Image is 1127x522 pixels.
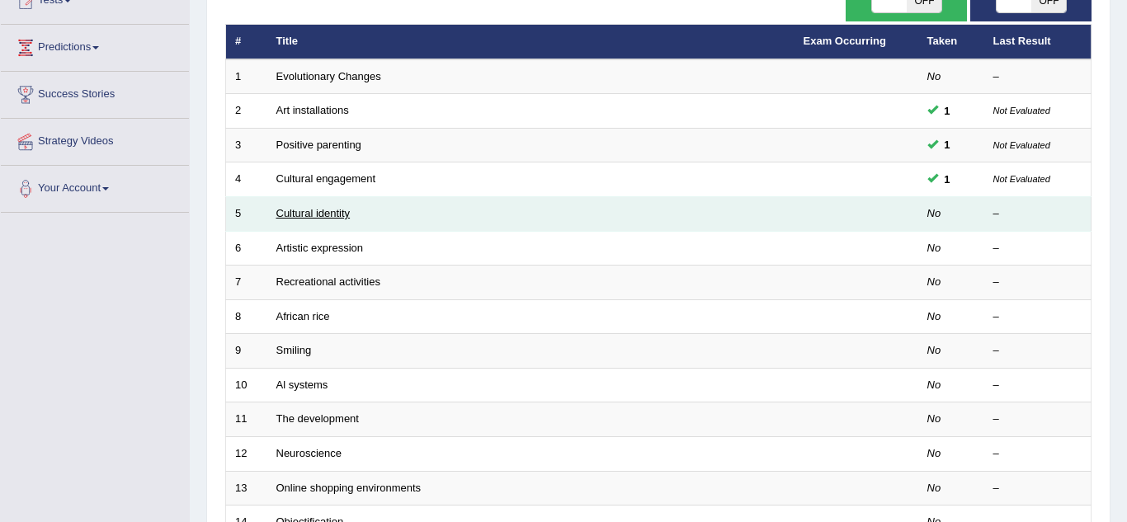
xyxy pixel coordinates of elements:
td: 13 [226,471,267,506]
div: – [993,206,1082,222]
a: Cultural identity [276,207,351,219]
div: – [993,378,1082,393]
td: 8 [226,299,267,334]
em: No [927,447,941,459]
span: You can still take this question [938,136,957,153]
a: Artistic expression [276,242,363,254]
td: 9 [226,334,267,369]
a: Success Stories [1,72,189,113]
td: 3 [226,128,267,162]
span: You can still take this question [938,102,957,120]
td: 2 [226,94,267,129]
a: African rice [276,310,330,322]
a: Evolutionary Changes [276,70,381,82]
div: – [993,275,1082,290]
td: 5 [226,197,267,232]
small: Not Evaluated [993,106,1050,115]
th: Last Result [984,25,1092,59]
em: No [927,344,941,356]
small: Not Evaluated [993,140,1050,150]
td: 4 [226,162,267,197]
em: No [927,70,941,82]
em: No [927,310,941,322]
div: – [993,446,1082,462]
span: You can still take this question [938,171,957,188]
th: # [226,25,267,59]
em: No [927,275,941,288]
a: Strategy Videos [1,119,189,160]
div: – [993,411,1082,427]
th: Title [267,25,795,59]
div: – [993,69,1082,85]
em: No [927,412,941,425]
small: Not Evaluated [993,174,1050,184]
em: No [927,482,941,494]
a: Smiling [276,344,312,356]
td: 11 [226,402,267,437]
a: The development [276,412,359,425]
div: – [993,481,1082,496]
td: 12 [226,436,267,471]
a: Al systems [276,379,328,391]
a: Recreational activities [276,275,380,288]
th: Taken [918,25,984,59]
div: – [993,343,1082,359]
td: 10 [226,368,267,402]
a: Online shopping environments [276,482,422,494]
em: No [927,207,941,219]
em: No [927,379,941,391]
a: Your Account [1,166,189,207]
div: – [993,241,1082,256]
div: – [993,309,1082,325]
a: Exam Occurring [804,35,886,47]
a: Cultural engagement [276,172,376,185]
a: Positive parenting [276,139,361,151]
td: 6 [226,231,267,266]
a: Predictions [1,25,189,66]
em: No [927,242,941,254]
td: 7 [226,266,267,300]
a: Art installations [276,104,349,116]
td: 1 [226,59,267,94]
a: Neuroscience [276,447,342,459]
